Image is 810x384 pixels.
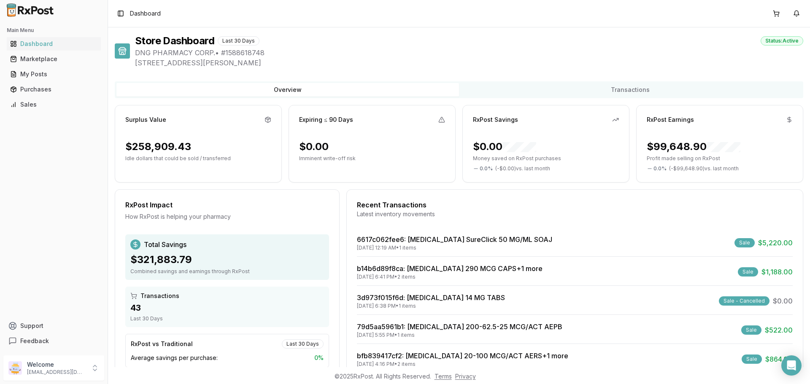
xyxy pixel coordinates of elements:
span: ( - $0.00 ) vs. last month [495,165,550,172]
div: Combined savings and earnings through RxPost [130,268,324,275]
a: Marketplace [7,51,101,67]
div: Last 30 Days [130,315,324,322]
div: Sales [10,100,97,109]
span: Average savings per purchase: [131,354,218,362]
span: [STREET_ADDRESS][PERSON_NAME] [135,58,803,68]
p: Welcome [27,360,86,369]
span: Transactions [140,292,179,300]
div: Sale - Cancelled [719,296,769,306]
button: Transactions [459,83,802,97]
div: How RxPost is helping your pharmacy [125,212,329,221]
div: Last 30 Days [282,339,324,349]
div: [DATE] 5:55 PM • 1 items [357,332,562,338]
span: $0.00 [773,296,793,306]
div: Status: Active [761,36,803,46]
div: Open Intercom Messenger [781,355,802,376]
a: Terms [435,373,452,380]
a: bfb839417cf2: [MEDICAL_DATA] 20-100 MCG/ACT AERS+1 more [357,352,568,360]
span: $522.00 [765,325,793,335]
a: Privacy [455,373,476,380]
span: $864.00 [765,354,793,364]
div: My Posts [10,70,97,78]
img: User avatar [8,361,22,375]
div: Last 30 Days [218,36,259,46]
button: Purchases [3,83,104,96]
span: ( - $99,648.90 ) vs. last month [669,165,739,172]
a: b14b6d89f8ca: [MEDICAL_DATA] 290 MCG CAPS+1 more [357,264,543,273]
div: Recent Transactions [357,200,793,210]
h1: Store Dashboard [135,34,214,48]
div: Expiring ≤ 90 Days [299,115,353,124]
div: Sale [738,267,758,277]
button: Feedback [3,333,104,349]
p: Imminent write-off risk [299,155,445,162]
div: $258,909.43 [125,140,191,153]
div: $0.00 [473,140,536,153]
div: [DATE] 4:16 PM • 2 items [357,361,568,368]
p: Profit made selling on RxPost [647,155,793,162]
div: $321,883.79 [130,253,324,266]
span: 0.0 % [480,165,493,172]
div: $99,648.90 [647,140,740,153]
div: [DATE] 6:38 PM • 1 items [357,303,505,309]
div: RxPost Savings [473,115,518,124]
div: Surplus Value [125,115,166,124]
div: Marketplace [10,55,97,63]
button: My Posts [3,67,104,81]
span: Total Savings [144,239,186,250]
a: 3d973f015f6d: [MEDICAL_DATA] 14 MG TABS [357,293,505,302]
button: Dashboard [3,37,104,51]
a: 79d5aa5961b1: [MEDICAL_DATA] 200-62.5-25 MCG/ACT AEPB [357,322,562,331]
a: Purchases [7,82,101,97]
button: Overview [116,83,459,97]
div: Sale [734,238,755,247]
p: Idle dollars that could be sold / transferred [125,155,271,162]
span: Feedback [20,337,49,345]
span: 0.0 % [653,165,667,172]
div: Dashboard [10,40,97,48]
a: My Posts [7,67,101,82]
span: $5,220.00 [758,238,793,248]
button: Marketplace [3,52,104,66]
span: $1,188.00 [761,267,793,277]
div: [DATE] 6:41 PM • 2 items [357,274,543,280]
button: Sales [3,98,104,111]
span: DNG PHARMACY CORP. • # 1588618748 [135,48,803,58]
span: Dashboard [130,9,161,18]
img: RxPost Logo [3,3,57,17]
a: Dashboard [7,36,101,51]
span: 0 % [314,354,324,362]
h2: Main Menu [7,27,101,34]
div: [DATE] 12:19 AM • 1 items [357,244,552,251]
nav: breadcrumb [130,9,161,18]
div: RxPost vs Traditional [131,340,193,348]
div: RxPost Impact [125,200,329,210]
div: Latest inventory movements [357,210,793,218]
div: Sale [742,354,762,364]
a: 6617c062fee6: [MEDICAL_DATA] SureClick 50 MG/ML SOAJ [357,235,552,244]
div: $0.00 [299,140,329,153]
button: Support [3,318,104,333]
a: Sales [7,97,101,112]
p: Money saved on RxPost purchases [473,155,619,162]
div: 43 [130,302,324,314]
div: RxPost Earnings [647,115,694,124]
div: Sale [741,325,761,335]
div: Purchases [10,85,97,94]
p: [EMAIL_ADDRESS][DOMAIN_NAME] [27,369,86,376]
